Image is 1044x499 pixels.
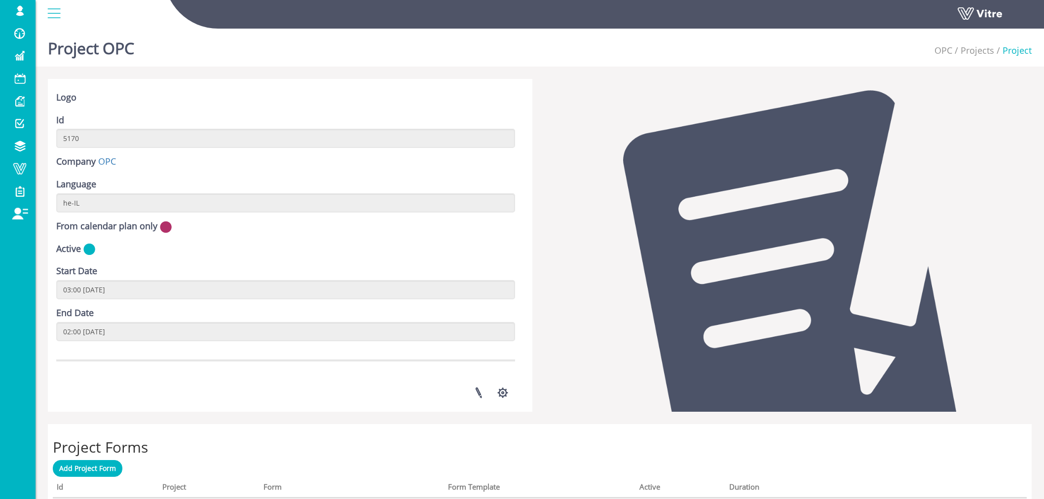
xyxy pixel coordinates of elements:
[59,463,116,473] span: Add Project Form
[725,479,847,498] th: Duration
[260,479,444,498] th: Form
[158,479,260,498] th: Project
[56,307,94,320] label: End Date
[53,479,158,498] th: Id
[56,91,76,104] label: Logo
[56,243,81,255] label: Active
[961,44,994,56] a: Projects
[160,221,172,233] img: no
[56,155,96,168] label: Company
[98,155,116,167] a: OPC
[635,479,726,498] th: Active
[444,479,635,498] th: Form Template
[53,460,122,477] a: Add Project Form
[56,265,97,278] label: Start Date
[56,220,157,233] label: From calendar plan only
[53,439,1027,455] h2: Project Forms
[48,25,134,67] h1: Project OPC
[83,243,95,255] img: yes
[56,114,64,127] label: Id
[994,44,1032,57] li: Project
[56,178,96,191] label: Language
[934,44,952,56] a: OPC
